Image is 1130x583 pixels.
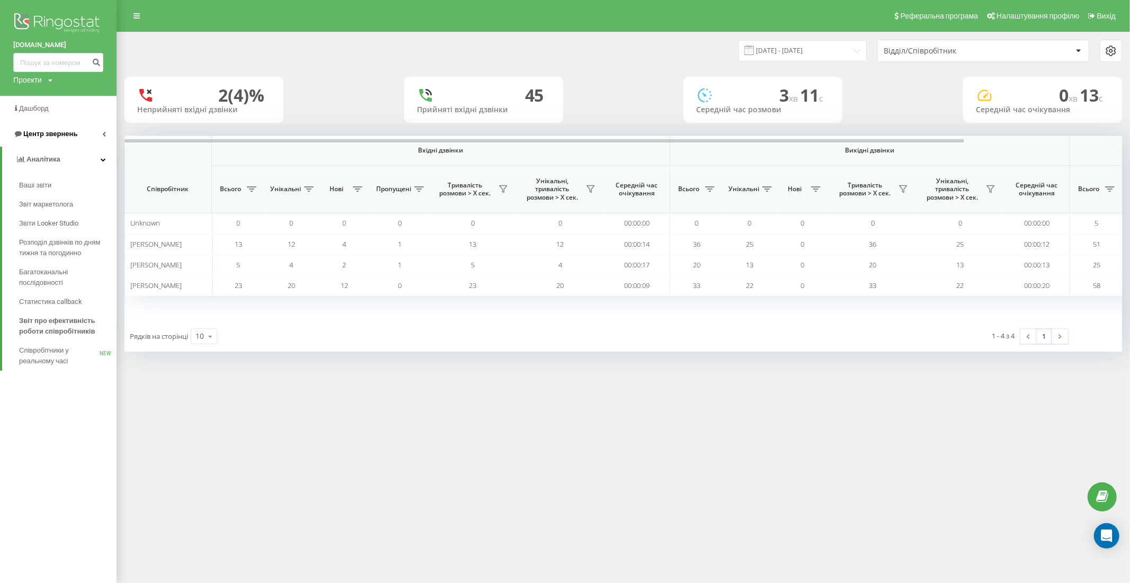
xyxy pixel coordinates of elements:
span: 0 [471,218,475,228]
input: Пошук за номером [13,53,103,72]
td: 00:00:12 [1004,234,1070,254]
a: Звіт про ефективність роботи співробітників [19,311,117,341]
span: Центр звернень [23,130,77,138]
span: Всього [217,185,244,193]
span: 20 [693,260,700,270]
span: 12 [341,281,348,290]
span: хв [789,93,800,104]
span: 0 [801,281,805,290]
span: [PERSON_NAME] [130,260,182,270]
span: 11 [800,84,823,106]
span: Нові [781,185,808,193]
span: 0 [558,218,562,228]
td: 00:00:14 [604,234,670,254]
a: Звіти Looker Studio [19,214,117,233]
div: Середній час розмови [696,105,830,114]
span: 0 [343,218,346,228]
div: 10 [195,331,204,342]
span: 20 [557,281,564,290]
td: 00:00:13 [1004,255,1070,275]
span: 0 [801,260,805,270]
span: Дашборд [19,104,49,112]
span: 22 [746,281,753,290]
span: c [1099,93,1103,104]
span: 0 [237,218,241,228]
span: 36 [869,239,877,249]
img: Ringostat logo [13,11,103,37]
span: Унікальні, тривалість розмови > Х сек. [922,177,983,202]
span: 20 [869,260,877,270]
span: 33 [869,281,877,290]
td: 00:00:20 [1004,275,1070,296]
span: Реферальна програма [901,12,978,20]
span: 5 [237,260,241,270]
span: Унікальні, тривалість розмови > Х сек. [522,177,583,202]
span: 13 [235,239,242,249]
span: 12 [288,239,295,249]
a: Розподіл дзвінків по дням тижня та погодинно [19,233,117,263]
span: Розподіл дзвінків по дням тижня та погодинно [19,237,111,258]
span: 1 [398,260,402,270]
span: 0 [398,281,402,290]
div: 45 [525,85,544,105]
td: 00:00:00 [1004,213,1070,234]
span: Налаштування профілю [996,12,1079,20]
span: Аналiтика [26,155,60,163]
span: 0 [1059,84,1080,106]
span: 12 [557,239,564,249]
span: Всього [1075,185,1102,193]
span: Звіт про ефективність роботи співробітників [19,316,111,337]
span: Нові [323,185,350,193]
span: 25 [957,239,964,249]
div: Прийняті вхідні дзвінки [417,105,550,114]
a: Ваші звіти [19,176,117,195]
span: 2 [343,260,346,270]
span: 3 [779,84,800,106]
span: Співробітник [134,185,202,193]
span: Тривалість розмови > Х сек. [834,181,895,198]
div: Середній час очікування [976,105,1109,114]
span: 51 [1093,239,1100,249]
span: 4 [558,260,562,270]
span: Середній час очікування [612,181,662,198]
span: 0 [958,218,962,228]
span: Пропущені [376,185,411,193]
span: 4 [343,239,346,249]
span: Унікальні [728,185,759,193]
div: 1 - 4 з 4 [992,330,1015,341]
span: 22 [957,281,964,290]
div: Проекти [13,75,42,85]
span: 25 [746,239,753,249]
span: Ваші звіти [19,180,51,191]
span: 23 [469,281,477,290]
span: Вихід [1097,12,1116,20]
span: Багатоканальні послідовності [19,267,111,288]
span: 0 [801,218,805,228]
a: 1 [1036,329,1052,344]
td: 00:00:09 [604,275,670,296]
span: хв [1069,93,1080,104]
span: 33 [693,281,700,290]
a: [DOMAIN_NAME] [13,40,103,50]
span: Звіти Looker Studio [19,218,78,229]
span: Тривалість розмови > Х сек. [434,181,495,198]
span: 0 [748,218,752,228]
span: 0 [695,218,699,228]
span: 0 [290,218,293,228]
span: 20 [288,281,295,290]
span: Вхідні дзвінки [239,146,642,155]
span: Статистика callback [19,297,82,307]
div: Відділ/Співробітник [884,47,1010,56]
span: 0 [801,239,805,249]
td: 00:00:17 [604,255,670,275]
div: Open Intercom Messenger [1094,523,1119,549]
span: 0 [398,218,402,228]
span: Співробітники у реальному часі [19,345,100,366]
span: 13 [746,260,753,270]
span: [PERSON_NAME] [130,239,182,249]
span: 0 [871,218,875,228]
span: 1 [398,239,402,249]
a: Співробітники у реальному часіNEW [19,341,117,371]
span: Unknown [130,218,160,228]
span: Всього [675,185,702,193]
